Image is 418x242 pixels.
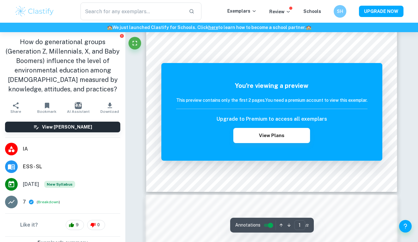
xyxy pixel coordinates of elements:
[399,220,412,233] button: Help and Feedback
[217,115,327,123] h6: Upgrade to Premium to access all exemplars
[176,97,367,104] h6: This preview contains only the first 2 pages. You need a premium account to view this exemplar.
[94,222,103,228] span: 0
[306,25,311,30] span: 🏫
[94,99,125,117] button: Download
[37,199,60,205] span: ( )
[235,222,260,228] span: Annotations
[227,8,257,14] p: Exemplars
[23,181,39,188] span: [DATE]
[334,5,346,18] button: SH
[269,8,291,15] p: Review
[31,99,63,117] button: Bookmark
[44,181,75,188] div: Starting from the May 2026 session, the ESS IA requirements have changed. We created this exempla...
[75,102,82,109] img: AI Assistant
[15,5,55,18] img: Clastify logo
[107,25,112,30] span: 🏫
[5,122,120,132] button: View [PERSON_NAME]
[233,128,310,143] button: View Plans
[208,25,218,30] a: here
[42,124,92,130] h6: View [PERSON_NAME]
[119,33,124,38] button: Report issue
[337,8,344,15] h6: SH
[1,24,417,31] h6: We just launched Clastify for Schools. Click to learn how to become a school partner.
[81,3,184,20] input: Search for any exemplars...
[20,221,38,229] h6: Like it?
[303,9,321,14] a: Schools
[63,99,94,117] button: AI Assistant
[23,198,26,206] p: 7
[37,109,57,114] span: Bookmark
[23,145,120,153] span: IA
[38,199,59,205] button: Breakdown
[72,222,82,228] span: 9
[176,81,367,90] h5: You're viewing a preview
[67,109,90,114] span: AI Assistant
[5,37,120,94] h1: How do generational groups (Generation Z, Millennials, X, and Baby Boomers) influence the level o...
[10,109,21,114] span: Share
[359,6,403,17] button: UPGRADE NOW
[23,163,120,170] span: ESS - SL
[100,109,119,114] span: Download
[305,222,309,228] span: / 2
[128,37,141,49] button: Fullscreen
[44,181,75,188] span: New Syllabus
